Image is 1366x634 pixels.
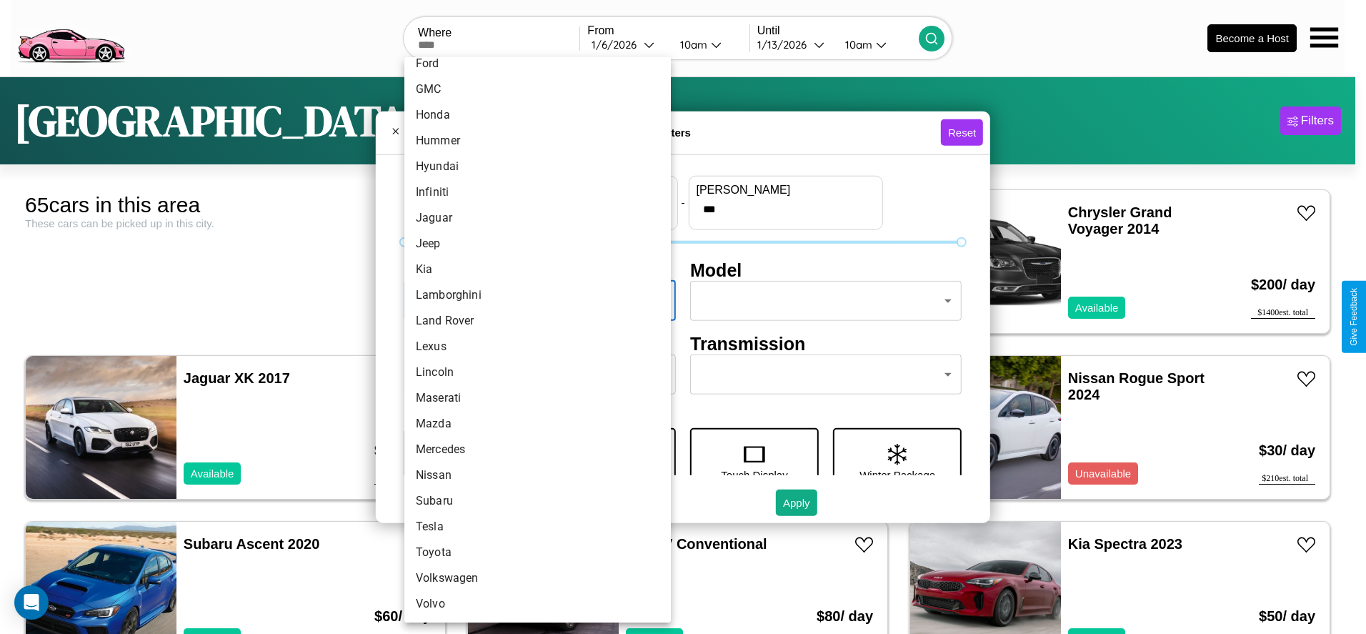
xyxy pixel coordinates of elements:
[404,231,671,257] li: Jeep
[404,154,671,179] li: Hyundai
[404,308,671,334] li: Land Rover
[404,257,671,282] li: Kia
[404,128,671,154] li: Hummer
[404,334,671,360] li: Lexus
[404,565,671,591] li: Volkswagen
[404,282,671,308] li: Lamborghini
[404,102,671,128] li: Honda
[404,540,671,565] li: Toyota
[404,514,671,540] li: Tesla
[404,51,671,76] li: Ford
[404,360,671,385] li: Lincoln
[404,411,671,437] li: Mazda
[1349,288,1359,346] div: Give Feedback
[404,179,671,205] li: Infiniti
[404,462,671,488] li: Nissan
[404,488,671,514] li: Subaru
[404,591,671,617] li: Volvo
[404,385,671,411] li: Maserati
[404,437,671,462] li: Mercedes
[404,205,671,231] li: Jaguar
[404,76,671,102] li: GMC
[14,585,49,620] div: Open Intercom Messenger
